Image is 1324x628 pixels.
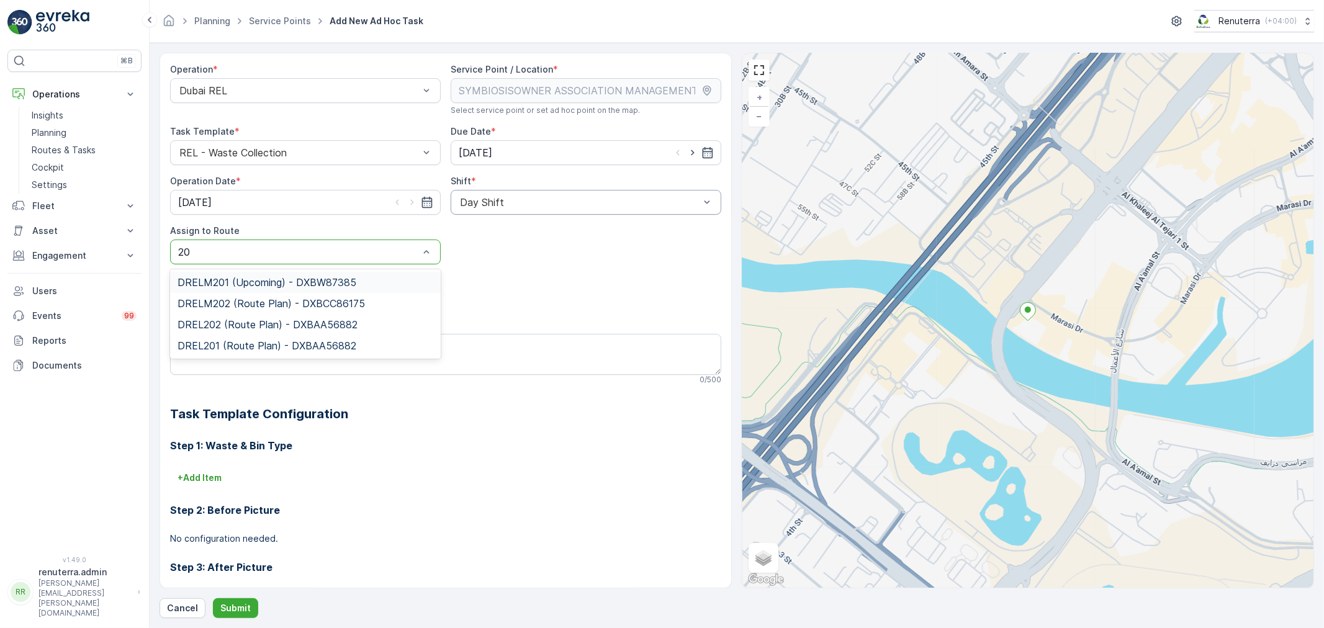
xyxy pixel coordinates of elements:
[7,279,142,303] a: Users
[170,560,721,575] h3: Step 3: After Picture
[32,359,137,372] p: Documents
[178,319,358,330] span: DREL202 (Route Plan) - DXBAA56882
[38,566,132,578] p: renuterra.admin
[194,16,230,26] a: Planning
[170,405,721,423] h2: Task Template Configuration
[7,218,142,243] button: Asset
[170,176,236,186] label: Operation Date
[1265,16,1297,26] p: ( +04:00 )
[32,179,67,191] p: Settings
[170,64,213,74] label: Operation
[1194,10,1314,32] button: Renuterra(+04:00)
[170,190,441,215] input: dd/mm/yyyy
[451,126,491,137] label: Due Date
[27,107,142,124] a: Insights
[32,88,117,101] p: Operations
[7,82,142,107] button: Operations
[757,110,763,121] span: −
[327,15,426,27] span: Add New Ad Hoc Task
[7,566,142,618] button: RRrenuterra.admin[PERSON_NAME][EMAIL_ADDRESS][PERSON_NAME][DOMAIN_NAME]
[170,225,240,236] label: Assign to Route
[11,582,30,602] div: RR
[170,468,229,488] button: +Add Item
[170,503,721,518] h3: Step 2: Before Picture
[27,124,142,141] a: Planning
[32,109,63,122] p: Insights
[27,141,142,159] a: Routes & Tasks
[7,556,142,563] span: v 1.49.0
[32,200,117,212] p: Fleet
[32,310,114,322] p: Events
[249,16,311,26] a: Service Points
[170,532,721,545] p: No configuration needed.
[1194,14,1214,28] img: Screenshot_2024-07-26_at_13.33.01.png
[451,140,721,165] input: dd/mm/yyyy
[160,598,205,618] button: Cancel
[32,161,64,174] p: Cockpit
[451,64,553,74] label: Service Point / Location
[38,578,132,618] p: [PERSON_NAME][EMAIL_ADDRESS][PERSON_NAME][DOMAIN_NAME]
[700,375,721,385] p: 0 / 500
[32,334,137,347] p: Reports
[178,340,356,351] span: DREL201 (Route Plan) - DXBAA56882
[32,127,66,139] p: Planning
[7,10,32,35] img: logo
[27,176,142,194] a: Settings
[1218,15,1260,27] p: Renuterra
[750,544,777,572] a: Layers
[7,303,142,328] a: Events99
[757,92,762,102] span: +
[27,159,142,176] a: Cockpit
[32,144,96,156] p: Routes & Tasks
[7,243,142,268] button: Engagement
[167,602,198,614] p: Cancel
[178,277,356,288] span: DRELM201 (Upcoming) - DXBW87385
[170,126,235,137] label: Task Template
[7,328,142,353] a: Reports
[36,10,89,35] img: logo_light-DOdMpM7g.png
[178,472,222,484] p: + Add Item
[451,78,721,103] input: SYMBIOSISOWNER ASSOCIATION MANAGEMENT SERVICES-Business Bay
[220,602,251,614] p: Submit
[7,194,142,218] button: Fleet
[120,56,133,66] p: ⌘B
[750,88,768,107] a: Zoom In
[32,225,117,237] p: Asset
[32,249,117,262] p: Engagement
[750,107,768,125] a: Zoom Out
[213,598,258,618] button: Submit
[451,105,640,115] span: Select service point or set ad hoc point on the map.
[451,176,471,186] label: Shift
[745,572,786,588] img: Google
[162,19,176,29] a: Homepage
[124,311,134,321] p: 99
[745,572,786,588] a: Open this area in Google Maps (opens a new window)
[750,61,768,79] a: View Fullscreen
[178,298,365,309] span: DRELM202 (Route Plan) - DXBCC86175
[170,438,721,453] h3: Step 1: Waste & Bin Type
[32,285,137,297] p: Users
[7,353,142,378] a: Documents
